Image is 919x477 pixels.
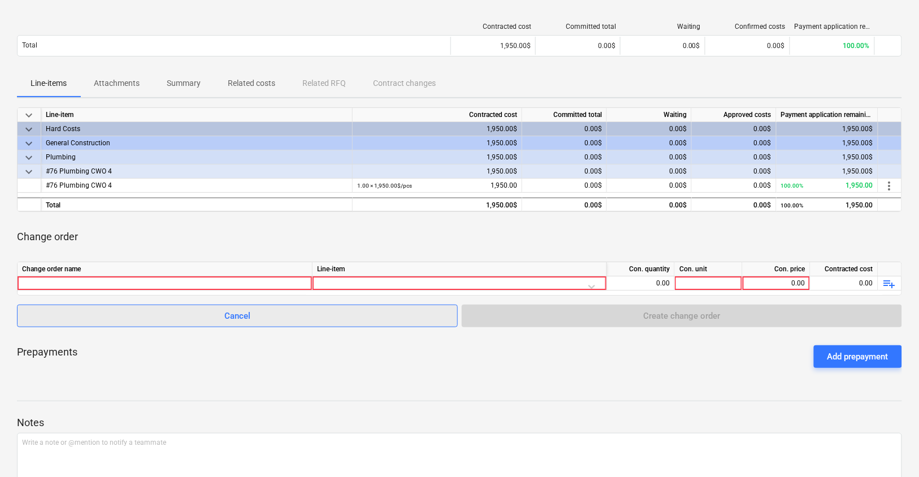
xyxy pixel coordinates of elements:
div: 0.00$ [692,122,777,136]
p: Attachments [94,77,140,89]
div: 0.00$ [607,197,692,211]
div: Approved costs [692,108,777,122]
div: #76 Plumbing CWO 4 [46,164,348,179]
button: Cancel [17,305,458,327]
p: Prepayments [17,345,77,368]
span: playlist_add [883,277,896,290]
div: 0.00$ [692,197,777,211]
button: Add prepayment [814,345,902,368]
div: Line-item [313,262,607,276]
div: Contracted cost [353,108,522,122]
span: 100.00% [843,42,870,50]
div: 1,950.00$ [777,150,878,164]
p: Line-items [31,77,67,89]
p: Change order [17,230,78,244]
small: 100.00% [781,183,804,189]
div: Plumbing [46,150,348,164]
div: 0.00$ [522,136,607,150]
span: keyboard_arrow_down [22,123,36,136]
div: General Construction [46,136,348,150]
div: Payment application remaining [795,23,870,31]
span: 0.00$ [683,42,700,50]
div: Contracted cost [810,262,878,276]
div: 1,950.00 [781,179,873,193]
span: 0.00$ [754,181,771,189]
p: Notes [17,416,902,430]
div: Hard Costs [46,122,348,136]
div: 1,950.00$ [353,122,522,136]
div: Add prepayment [827,349,888,364]
div: #76 Plumbing CWO 4 [46,179,348,193]
div: 0.00$ [692,164,777,179]
span: more_vert [883,179,896,193]
div: Waiting [625,23,701,31]
span: keyboard_arrow_down [22,137,36,150]
div: Con. unit [675,262,743,276]
div: 0.00$ [607,136,692,150]
div: Line-item [41,108,353,122]
div: 1,950.00 [781,198,873,213]
small: 1.00 × 1,950.00$ / pcs [357,183,412,189]
div: Cancel [224,309,250,323]
div: 0.00$ [522,122,607,136]
span: 0.00$ [598,42,615,50]
p: Total [22,41,37,50]
div: Committed total [540,23,616,31]
div: Confirmed costs [710,23,786,31]
span: keyboard_arrow_down [22,109,36,122]
div: Committed total [522,108,607,122]
div: 1,950.00$ [777,136,878,150]
div: 0.00$ [607,150,692,164]
div: 1,950.00$ [777,122,878,136]
iframe: Chat Widget [862,423,919,477]
div: 0.00 [747,276,805,290]
span: 0.00$ [584,181,602,189]
div: 0.00$ [692,136,777,150]
div: Contracted cost [456,23,531,31]
div: 0.00$ [607,164,692,179]
div: 0.00$ [692,150,777,164]
div: 0.00$ [522,197,607,211]
div: 0.00$ [522,164,607,179]
div: Total [41,197,353,211]
div: 1,950.00$ [353,136,522,150]
div: 1,950.00$ [353,164,522,179]
div: 1,950.00$ [777,164,878,179]
p: Summary [167,77,201,89]
p: Related costs [228,77,275,89]
div: Payment application remaining [777,108,878,122]
div: 1,950.00$ [353,197,522,211]
span: keyboard_arrow_down [22,165,36,179]
div: 0.00 [810,276,878,290]
div: Con. price [743,262,810,276]
div: 1,950.00 [357,179,517,193]
span: 0.00$ [669,181,687,189]
small: 100.00% [781,202,804,209]
span: keyboard_arrow_down [22,151,36,164]
div: Waiting [607,108,692,122]
div: 0.00$ [522,150,607,164]
div: 1,950.00$ [450,37,535,55]
div: Change order name [18,262,313,276]
div: 0.00 [612,276,670,290]
div: 1,950.00$ [353,150,522,164]
div: 0.00$ [607,122,692,136]
span: 0.00$ [768,42,785,50]
div: Con. quantity [607,262,675,276]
